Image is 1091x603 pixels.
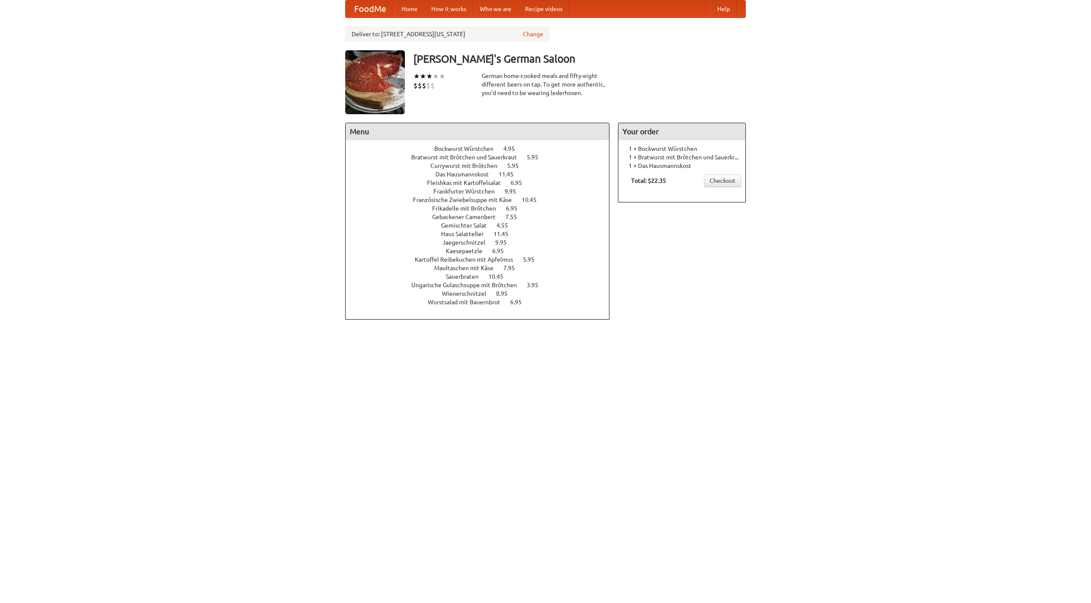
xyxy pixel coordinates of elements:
li: ★ [413,72,420,81]
span: 5.95 [527,154,547,161]
h4: Your order [618,123,745,140]
a: Frikadelle mit Brötchen 6.95 [432,205,533,212]
a: Das Hausmannskost 11.45 [436,171,529,178]
li: $ [422,81,426,90]
a: FoodMe [346,0,395,17]
div: German home-cooked meals and fifty-eight different beers on tap. To get more authentic, you'd nee... [482,72,609,97]
span: Fleishkas mit Kartoffelsalat [427,179,509,186]
span: Wurstsalad mit Bauernbrot [428,299,509,306]
li: ★ [426,72,433,81]
span: 7.55 [505,214,525,220]
span: Bratwurst mit Brötchen und Sauerkraut [411,154,525,161]
li: ★ [439,72,445,81]
span: Gemischter Salat [441,222,495,229]
h3: [PERSON_NAME]'s German Saloon [413,50,746,67]
a: Recipe videos [518,0,569,17]
a: Change [523,30,543,38]
span: Das Hausmannskost [436,171,497,178]
span: 6.95 [492,248,512,254]
span: 9.95 [495,239,515,246]
span: 6.95 [510,299,530,306]
a: Who we are [473,0,518,17]
li: $ [418,81,422,90]
a: Bratwurst mit Brötchen und Sauerkraut 5.95 [411,154,554,161]
a: Wienerschnitzel 8.95 [442,290,523,297]
a: How it works [424,0,473,17]
span: 7.95 [503,265,523,271]
a: Jaegerschnitzel 9.95 [442,239,522,246]
span: Currywurst mit Brötchen [430,162,506,169]
span: Kaesepaetzle [446,248,491,254]
a: Haus Salatteller 11.45 [441,231,524,237]
b: Total: $22.35 [631,177,666,184]
li: $ [413,81,418,90]
span: 5.95 [523,256,543,263]
div: Deliver to: [STREET_ADDRESS][US_STATE] [345,26,550,42]
a: Kartoffel Reibekuchen mit Apfelmus 5.95 [415,256,550,263]
li: ★ [433,72,439,81]
span: 4.95 [503,145,523,152]
a: Ungarische Gulaschsuppe mit Brötchen 3.95 [411,282,554,289]
span: Frankfurter Würstchen [433,188,503,195]
a: Currywurst mit Brötchen 5.95 [430,162,534,169]
span: 10.45 [522,196,545,203]
span: Ungarische Gulaschsuppe mit Brötchen [411,282,525,289]
span: 4.55 [496,222,517,229]
span: Haus Salatteller [441,231,492,237]
li: 1 × Bratwurst mit Brötchen und Sauerkraut [623,153,741,162]
a: Gebackener Camenbert 7.55 [432,214,533,220]
li: 1 × Bockwurst Würstchen [623,144,741,153]
img: angular.jpg [345,50,405,114]
li: $ [426,81,430,90]
a: Checkout [704,174,741,187]
span: Frikadelle mit Brötchen [432,205,505,212]
span: Jaegerschnitzel [442,239,494,246]
a: Kaesepaetzle 6.95 [446,248,520,254]
a: Sauerbraten 10.45 [446,273,519,280]
span: Kartoffel Reibekuchen mit Apfelmus [415,256,522,263]
span: 6.95 [511,179,531,186]
span: 3.95 [527,282,547,289]
span: Französische Zwiebelsuppe mit Käse [413,196,520,203]
span: Gebackener Camenbert [432,214,504,220]
span: 10.45 [488,273,512,280]
span: 11.45 [499,171,522,178]
span: Bockwurst Würstchen [434,145,502,152]
span: Maultaschen mit Käse [434,265,502,271]
a: Französische Zwiebelsuppe mit Käse 10.45 [413,196,552,203]
span: 11.45 [494,231,517,237]
a: Bockwurst Würstchen 4.95 [434,145,531,152]
a: Help [710,0,737,17]
span: 8.95 [496,290,516,297]
a: Frankfurter Würstchen 9.95 [433,188,532,195]
span: Wienerschnitzel [442,290,495,297]
a: Maultaschen mit Käse 7.95 [434,265,531,271]
h4: Menu [346,123,609,140]
span: 9.95 [505,188,525,195]
a: Home [395,0,424,17]
li: $ [430,81,435,90]
span: Sauerbraten [446,273,487,280]
span: 5.95 [507,162,527,169]
span: 6.95 [506,205,526,212]
li: 1 × Das Hausmannskost [623,162,741,170]
li: ★ [420,72,426,81]
a: Gemischter Salat 4.55 [441,222,524,229]
a: Fleishkas mit Kartoffelsalat 6.95 [427,179,538,186]
a: Wurstsalad mit Bauernbrot 6.95 [428,299,537,306]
